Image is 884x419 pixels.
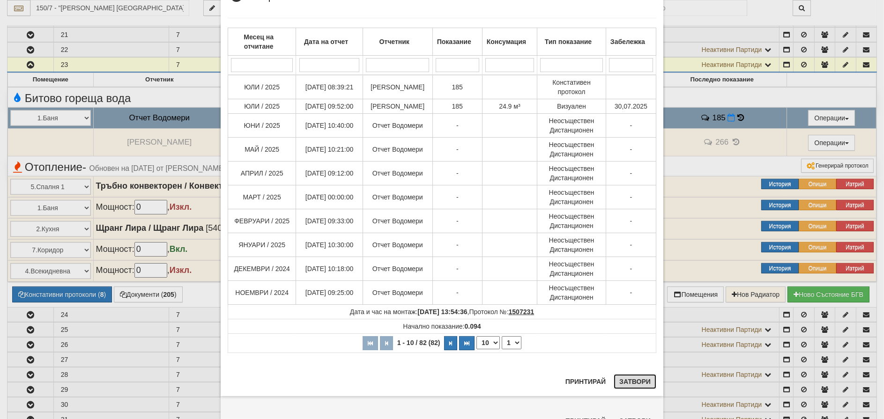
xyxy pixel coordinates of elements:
td: [DATE] 09:52:00 [296,99,363,114]
td: [DATE] 00:00:00 [296,185,363,209]
span: - [456,265,459,272]
span: - [456,169,459,177]
span: - [630,265,632,272]
button: Първа страница [363,336,378,350]
span: Начално показание: [403,323,481,330]
span: - [630,217,632,225]
td: [DATE] 09:33:00 [296,209,363,233]
td: Отчет Водомери [363,114,432,138]
td: [PERSON_NAME] [363,99,432,114]
span: 185 [452,83,463,91]
span: 30,07.2025 [615,103,647,110]
span: Дата и час на монтаж: [350,308,468,316]
td: ЮНИ / 2025 [228,114,296,138]
th: Тип показание: No sort applied, activate to apply an ascending sort [537,28,606,56]
span: - [630,122,632,129]
b: Тип показание [545,38,592,45]
td: Неосъществен Дистанционен [537,257,606,281]
td: [DATE] 10:40:00 [296,114,363,138]
td: , [228,305,656,319]
td: МАЙ / 2025 [228,138,296,162]
select: Страница номер [502,336,521,349]
select: Брой редове на страница [476,336,500,349]
span: - [456,241,459,249]
span: - [456,146,459,153]
b: Месец на отчитане [244,33,274,50]
th: Месец на отчитане: No sort applied, activate to apply an ascending sort [228,28,296,56]
td: Визуален [537,99,606,114]
b: Дата на отчет [304,38,348,45]
span: - [630,241,632,249]
span: - [456,193,459,201]
th: Дата на отчет: No sort applied, activate to apply an ascending sort [296,28,363,56]
td: Констативен протокол [537,75,606,99]
td: Неосъществен Дистанционен [537,281,606,305]
td: [DATE] 10:18:00 [296,257,363,281]
td: [DATE] 10:21:00 [296,138,363,162]
span: 1 - 10 / 82 (82) [395,339,443,346]
td: Неосъществен Дистанционен [537,185,606,209]
strong: 0.094 [465,323,481,330]
b: Показание [437,38,471,45]
td: Отчет Водомери [363,257,432,281]
td: [DATE] 09:25:00 [296,281,363,305]
span: Протокол №: [469,308,535,316]
td: ЯНУАРИ / 2025 [228,233,296,257]
td: Отчет Водомери [363,281,432,305]
td: Неосъществен Дистанционен [537,114,606,138]
th: Показание: No sort applied, activate to apply an ascending sort [432,28,482,56]
td: НОЕМВРИ / 2024 [228,281,296,305]
td: Отчет Водомери [363,209,432,233]
tcxspan: Call 1507231 via 3CX [509,308,535,316]
td: ФЕВРУАРИ / 2025 [228,209,296,233]
td: [DATE] 08:39:21 [296,75,363,99]
span: - [630,289,632,296]
button: Принтирай [560,374,611,389]
td: [DATE] 10:30:00 [296,233,363,257]
span: - [630,169,632,177]
b: Забележка [610,38,645,45]
span: - [456,122,459,129]
span: 24.9 м³ [499,103,520,110]
td: АПРИЛ / 2025 [228,162,296,185]
button: Затвори [614,374,656,389]
span: - [630,193,632,201]
td: Отчет Водомери [363,233,432,257]
td: ЮЛИ / 2025 [228,99,296,114]
td: Неосъществен Дистанционен [537,138,606,162]
th: Забележка: No sort applied, activate to apply an ascending sort [606,28,656,56]
td: ДЕКЕМВРИ / 2024 [228,257,296,281]
td: [PERSON_NAME] [363,75,432,99]
td: Отчет Водомери [363,162,432,185]
span: - [456,289,459,296]
th: Консумация: No sort applied, activate to apply an ascending sort [482,28,537,56]
strong: [DATE] 13:54:36 [417,308,467,316]
b: Консумация [487,38,526,45]
button: Следваща страница [444,336,457,350]
button: Последна страница [459,336,475,350]
span: 185 [452,103,463,110]
span: - [456,217,459,225]
td: Отчет Водомери [363,185,432,209]
th: Отчетник: No sort applied, activate to apply an ascending sort [363,28,432,56]
td: Отчет Водомери [363,138,432,162]
button: Предишна страница [380,336,393,350]
b: Отчетник [379,38,409,45]
td: [DATE] 09:12:00 [296,162,363,185]
td: Неосъществен Дистанционен [537,162,606,185]
td: Неосъществен Дистанционен [537,209,606,233]
td: ЮЛИ / 2025 [228,75,296,99]
span: - [630,146,632,153]
td: Неосъществен Дистанционен [537,233,606,257]
td: МАРТ / 2025 [228,185,296,209]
